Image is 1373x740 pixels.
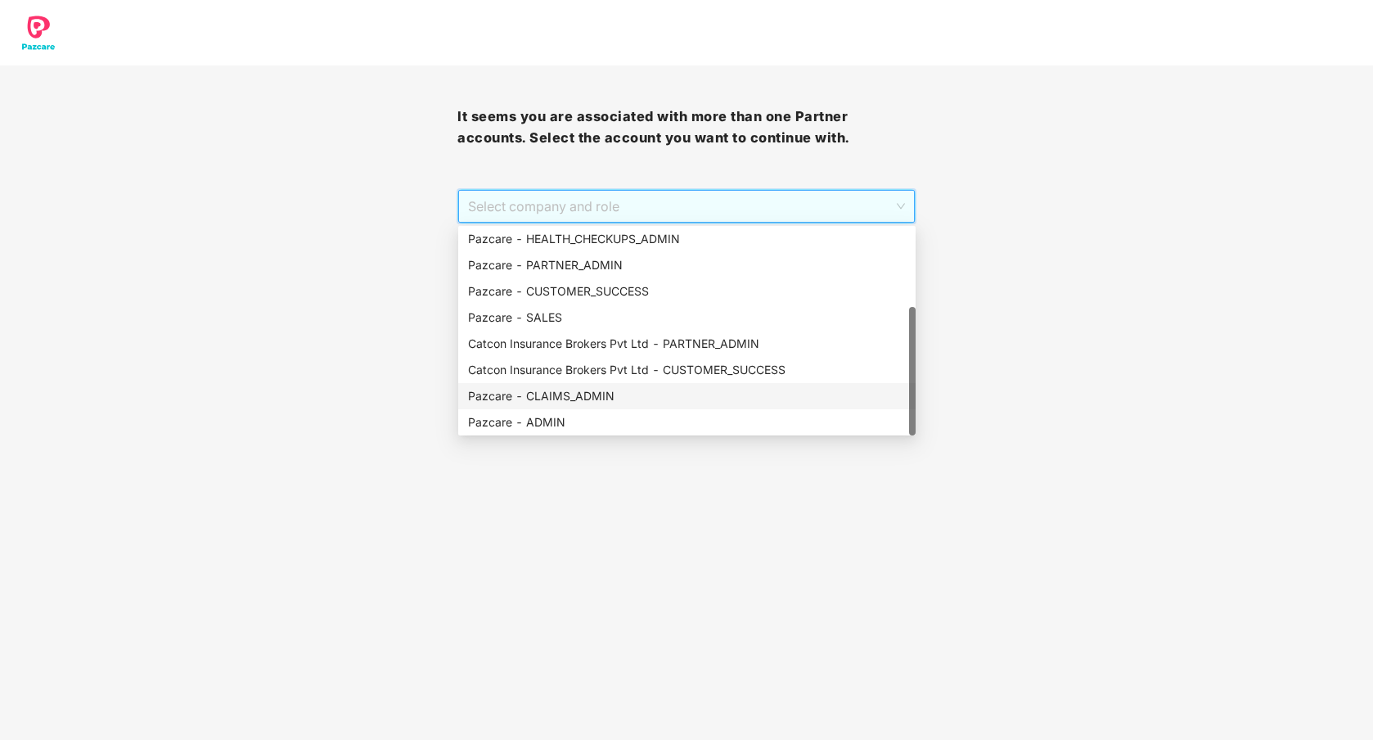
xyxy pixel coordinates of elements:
[468,335,906,353] div: Catcon Insurance Brokers Pvt Ltd - PARTNER_ADMIN
[468,413,906,431] div: Pazcare - ADMIN
[468,282,906,300] div: Pazcare - CUSTOMER_SUCCESS
[457,106,915,148] h3: It seems you are associated with more than one Partner accounts. Select the account you want to c...
[468,361,906,379] div: Catcon Insurance Brokers Pvt Ltd - CUSTOMER_SUCCESS
[468,230,906,248] div: Pazcare - HEALTH_CHECKUPS_ADMIN
[458,252,916,278] div: Pazcare - PARTNER_ADMIN
[468,387,906,405] div: Pazcare - CLAIMS_ADMIN
[458,226,916,252] div: Pazcare - HEALTH_CHECKUPS_ADMIN
[458,409,916,435] div: Pazcare - ADMIN
[458,357,916,383] div: Catcon Insurance Brokers Pvt Ltd - CUSTOMER_SUCCESS
[458,278,916,305] div: Pazcare - CUSTOMER_SUCCESS
[458,383,916,409] div: Pazcare - CLAIMS_ADMIN
[458,305,916,331] div: Pazcare - SALES
[468,191,904,222] span: Select company and role
[468,309,906,327] div: Pazcare - SALES
[458,331,916,357] div: Catcon Insurance Brokers Pvt Ltd - PARTNER_ADMIN
[468,256,906,274] div: Pazcare - PARTNER_ADMIN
